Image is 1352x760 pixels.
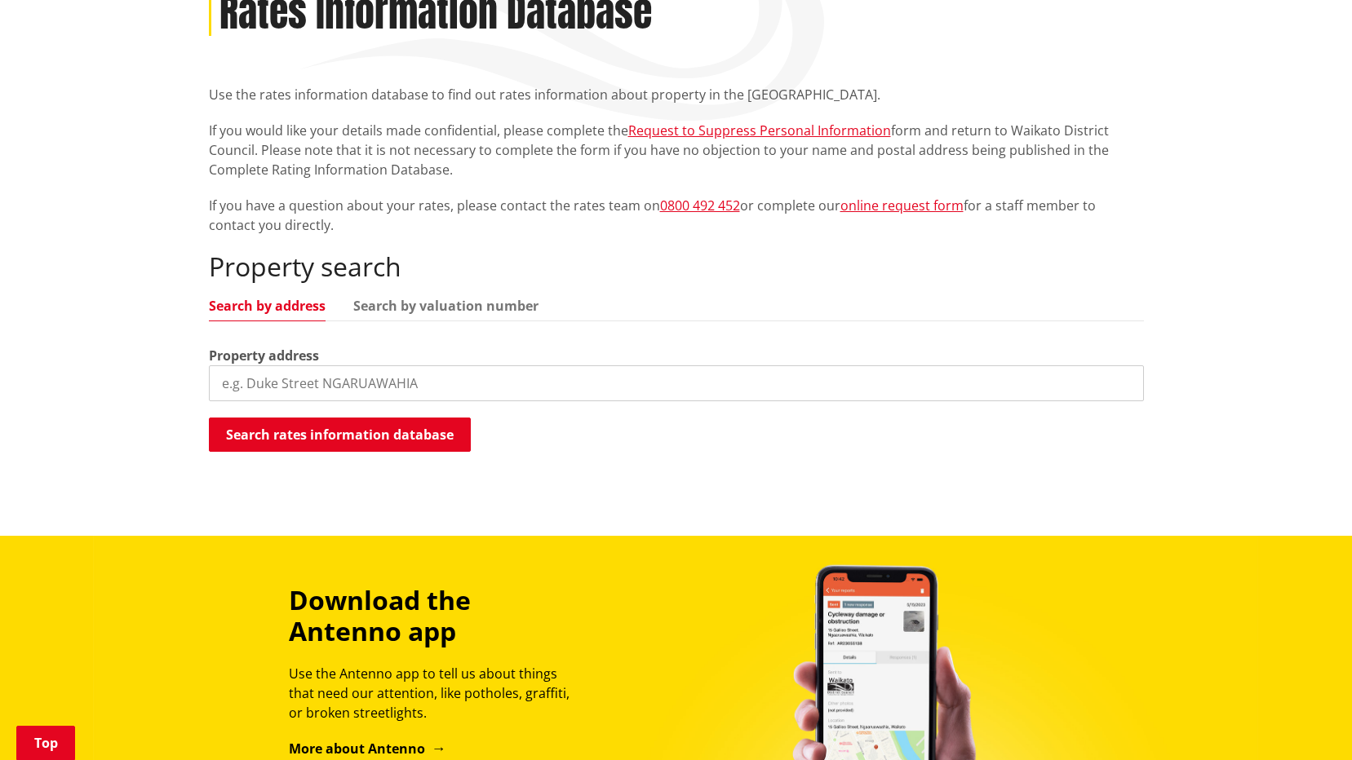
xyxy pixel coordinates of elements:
[660,197,740,214] a: 0800 492 452
[289,664,584,722] p: Use the Antenno app to tell us about things that need our attention, like potholes, graffiti, or ...
[209,418,471,452] button: Search rates information database
[209,85,1144,104] p: Use the rates information database to find out rates information about property in the [GEOGRAPHI...
[353,299,539,312] a: Search by valuation number
[209,196,1144,235] p: If you have a question about your rates, please contact the rates team on or complete our for a s...
[16,726,75,760] a: Top
[209,365,1144,401] input: e.g. Duke Street NGARUAWAHIA
[289,740,446,758] a: More about Antenno
[209,121,1144,179] p: If you would like your details made confidential, please complete the form and return to Waikato ...
[628,122,891,139] a: Request to Suppress Personal Information
[209,346,319,365] label: Property address
[1277,692,1336,750] iframe: Messenger Launcher
[209,299,326,312] a: Search by address
[289,585,584,647] h3: Download the Antenno app
[209,251,1144,282] h2: Property search
[840,197,964,214] a: online request form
